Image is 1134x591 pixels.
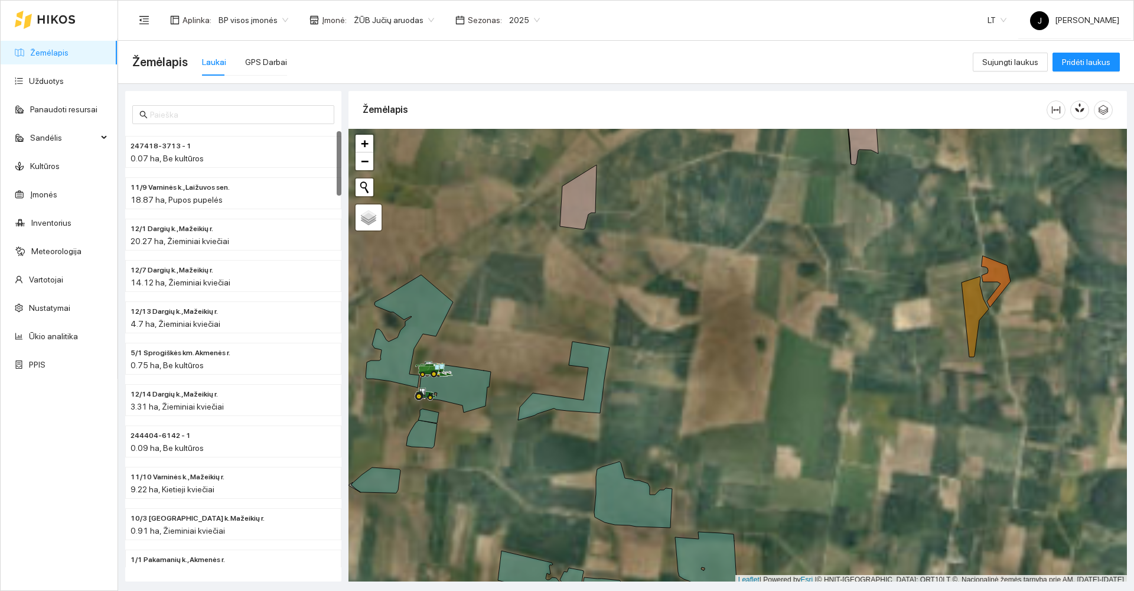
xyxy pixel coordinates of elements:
a: Zoom in [356,135,373,152]
div: GPS Darbai [245,56,287,69]
a: Inventorius [31,218,71,228]
span: Žemėlapis [132,53,188,72]
span: | [815,576,817,584]
span: ŽŪB Jučių aruodas [354,11,434,29]
span: 4.7 ha, Žieminiai kviečiai [131,319,220,329]
div: Laukai [202,56,226,69]
a: Layers [356,204,382,230]
input: Paieška [150,108,327,121]
span: 11/9 Varninės k., Laižuvos sen. [131,182,230,193]
span: calendar [455,15,465,25]
span: 12/7 Dargių k., Mažeikių r. [131,265,213,276]
span: 11/10 Varninės k., Mažeikių r. [131,472,224,483]
span: 12/13 Dargių k., Mažeikių r. [131,306,218,317]
span: 10/3 Kalniškių k. Mažeikių r. [131,513,265,524]
a: Nustatymai [29,303,70,313]
a: Vartotojai [29,275,63,284]
span: 14.12 ha, Žieminiai kviečiai [131,278,230,287]
a: Zoom out [356,152,373,170]
span: Aplinka : [183,14,211,27]
span: BP visos įmonės [219,11,288,29]
a: Kultūros [30,161,60,171]
span: 0.07 ha, Be kultūros [131,154,204,163]
button: Sujungti laukus [973,53,1048,72]
span: 5/1 Sprogiškės km. Akmenės r. [131,348,230,359]
span: shop [309,15,319,25]
span: menu-fold [139,15,149,25]
span: 0.09 ha, Be kultūros [131,443,204,453]
span: [PERSON_NAME] [1030,15,1119,25]
a: Įmonės [30,190,57,199]
span: 1/1 Pakamanių k., Akmenės r. [131,554,225,566]
span: column-width [1047,105,1065,115]
button: Initiate a new search [356,178,373,196]
span: layout [170,15,180,25]
a: Ūkio analitika [29,332,78,341]
a: Užduotys [29,76,64,86]
span: 9.22 ha, Kietieji kviečiai [131,485,214,494]
div: Žemėlapis [363,93,1047,126]
a: Panaudoti resursai [30,105,97,114]
span: J [1038,11,1042,30]
span: Sezonas : [468,14,502,27]
span: 3.31 ha, Žieminiai kviečiai [131,402,224,411]
span: − [361,154,369,168]
span: 247418-3713 - 1 [131,141,191,152]
span: Įmonė : [322,14,347,27]
span: 0.75 ha, Be kultūros [131,361,204,370]
button: Pridėti laukus [1052,53,1120,72]
span: search [139,111,148,119]
a: Esri [801,576,813,584]
span: Sandėlis [30,126,97,150]
span: 0.91 ha, Žieminiai kviečiai [131,526,225,535]
span: Sujungti laukus [982,56,1038,69]
span: 20.27 ha, Žieminiai kviečiai [131,236,229,246]
span: 12/1 Dargių k., Mažeikių r. [131,223,213,235]
span: 244404-6142 - 1 [131,430,191,441]
a: Sujungti laukus [973,57,1048,67]
a: Meteorologija [31,246,82,256]
span: Pridėti laukus [1062,56,1110,69]
span: LT [988,11,1006,29]
span: 18.87 ha, Pupos pupelės [131,195,223,204]
span: 2025 [509,11,540,29]
a: PPIS [29,360,45,369]
button: menu-fold [132,8,156,32]
a: Pridėti laukus [1052,57,1120,67]
a: Leaflet [738,576,760,584]
span: 12/14 Dargių k., Mažeikių r. [131,389,218,400]
button: column-width [1047,100,1065,119]
span: + [361,136,369,151]
a: Žemėlapis [30,48,69,57]
div: | Powered by © HNIT-[GEOGRAPHIC_DATA]; ORT10LT ©, Nacionalinė žemės tarnyba prie AM, [DATE]-[DATE] [735,575,1127,585]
